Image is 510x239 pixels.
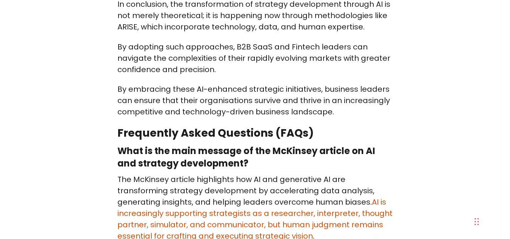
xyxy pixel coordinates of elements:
div: Drag [475,210,479,233]
p: By adopting such approaches, B2B SaaS and Fintech leaders can navigate the complexities of their ... [117,41,393,75]
p: By embracing these AI-enhanced strategic initiatives, business leaders can ensure that their orga... [117,83,393,117]
iframe: Chat Widget [341,145,510,239]
strong: What is the main message of the McKinsey article on AI and strategy development? [117,145,375,169]
h2: Frequently Asked Questions (FAQs) [117,126,393,140]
